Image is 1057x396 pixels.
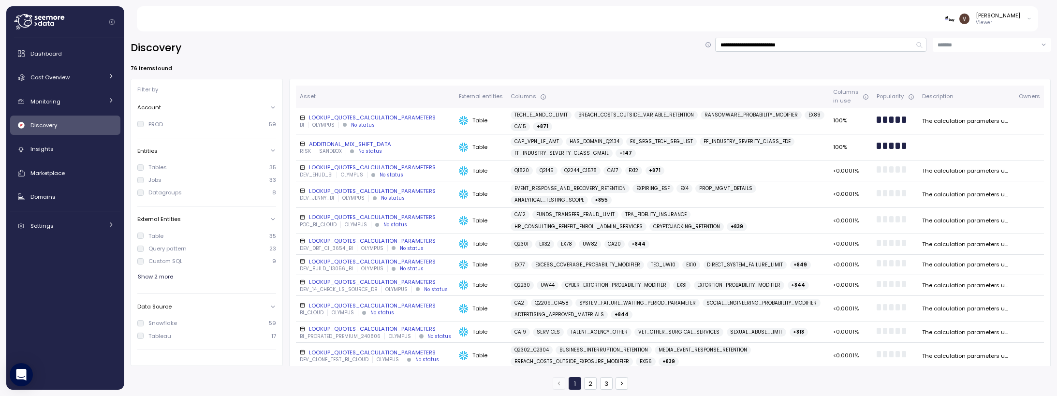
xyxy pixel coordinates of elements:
[514,261,525,269] span: EX77
[673,281,690,290] a: EX31
[272,189,276,196] p: 8
[30,193,56,201] span: Domains
[569,377,581,390] button: 1
[269,120,276,128] p: 59
[682,261,700,269] a: EX10
[511,137,563,146] a: CAP_VPN_LF_AMT
[922,117,1011,125] div: The calculation parameters used by the DMN, for each quote
[300,302,451,316] a: LOOKUP_QUOTES_CALCULATION_PARAMETERSBI_CLOUDOLYMPUSNo status
[571,328,628,337] span: TALENT_AGENCY_OTHER
[829,181,873,208] td: <0.0001%
[389,333,411,340] p: OLYMPUS
[731,222,743,231] span: + 839
[829,296,873,323] td: <0.0001%
[427,333,451,340] div: No status
[514,137,559,146] span: CAP_VPN_LF_AMT
[10,140,120,159] a: Insights
[829,161,873,182] td: <0.0001%
[630,137,693,146] span: EX_SEGS_TECH_SEG_LIST
[579,240,601,249] a: UW82
[1019,92,1040,101] div: Owners
[703,299,821,308] a: SOCIAL_ENGINEERING_PROBABILITY_MODIFIER
[676,184,692,193] a: EX4
[621,210,690,219] a: TPA_FIDELITY_INSURANCE
[829,343,873,369] td: <0.0001%
[300,325,451,333] div: LOOKUP_QUOTES_CALCULATION_PARAMETERS
[922,191,1011,198] div: The calculation parameters used by the DMN, for each quote
[459,327,503,337] div: Table
[829,208,873,235] td: <0.0001%
[459,143,503,152] div: Table
[514,210,526,219] span: CA12
[300,140,451,155] a: ADDITIONAL_MIX_SHIFT_DATARISKSANDBOXNo status
[680,184,689,193] span: EX4
[511,92,825,101] div: Columns
[532,210,618,219] a: FUNDS_TRANSFER_FRAUD_LIMIT
[514,328,526,337] span: CA19
[148,189,182,196] div: Datagroups
[300,237,451,245] div: LOOKUP_QUOTES_CALCULATION_PARAMETERS
[829,234,873,255] td: <0.0001%
[300,325,451,339] a: LOOKUP_QUOTES_CALCULATION_PARAMETERSBI_PRORATED_PREMIUM_240806OLYMPUSNo status
[922,217,1011,224] div: The calculation parameters used by the DMN, for each quote
[300,309,323,316] p: BI_CLOUD
[686,261,696,269] span: EX10
[537,281,558,290] a: UW44
[976,19,1020,26] p: Viewer
[922,352,1011,360] div: The calculation parameters used by the DMN, for each quote
[922,261,1011,268] div: The calculation parameters used by the DMN, for each quote
[300,286,377,293] p: DEV_14_CHECK_LS_SOURCE_DB
[400,245,424,252] div: No status
[424,286,448,293] div: No status
[148,176,161,184] div: Jobs
[10,216,120,235] a: Settings
[345,221,367,228] p: OLYMPUS
[300,237,451,251] a: LOOKUP_QUOTES_CALCULATION_PARAMETERSDEV_DBT_CI_3654_BIOLYMPUSNo status
[829,108,873,134] td: 100%
[269,163,276,171] p: 35
[619,149,632,158] span: + 147
[560,166,601,175] a: Q2244_C1578
[575,299,700,308] a: SYSTEM_FAILURE_WAITING_PERIOD_PARAMETER
[514,240,528,249] span: Q2301
[579,299,696,308] span: SYSTEM_FAILURE_WAITING_PERIOD_PARAMETER
[805,111,824,119] a: EX89
[636,357,656,366] a: EX56
[704,137,791,146] span: FF_INDUSTRY_SEVERITY_CLASS_FDE
[945,14,955,24] img: 676124322ce2d31a078e3b71.PNG
[300,163,451,171] div: LOOKUP_QUOTES_CALCULATION_PARAMETERS
[358,148,382,155] div: No status
[629,166,638,175] span: EX12
[377,356,399,363] p: OLYMPUS
[607,166,618,175] span: CA17
[361,245,383,252] p: OLYMPUS
[272,257,276,265] p: 9
[556,346,652,354] a: BUSINESS_INTERRUPTION_RETENTION
[704,261,787,269] a: DIRECT_SYSTEM_FAILURE_LIMIT
[269,319,276,327] p: 59
[511,328,530,337] a: CA19
[584,377,597,390] button: 2
[137,86,158,93] p: Filter by
[583,240,597,249] span: UW82
[727,328,787,337] a: SEXUAL_ABUSE_LIMIT
[514,310,604,319] span: ADTERTISING_APPROVED_MATERIALS
[540,166,554,175] span: Q2145
[30,121,57,129] span: Discovery
[707,261,783,269] span: DIRECT_SYSTEM_FAILURE_LIMIT
[533,328,564,337] a: SERVICES
[300,221,337,228] p: POC_BI_CLOUD
[793,328,804,337] span: + 818
[511,346,553,354] a: Q2302_C2304
[10,116,120,135] a: Discovery
[459,92,503,101] div: External entities
[632,184,674,193] a: EXPIRING_ESF
[976,12,1020,19] div: [PERSON_NAME]
[604,240,625,249] a: CA20
[300,122,304,129] p: BI
[608,240,621,249] span: CA20
[922,328,1011,336] div: The calculation parameters used by the DMN, for each quote
[511,166,533,175] a: Q1820
[342,195,365,202] p: OLYMPUS
[511,357,633,366] a: BREACH_COSTS_OUTSIDE_EXPOSURE_MODIFIER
